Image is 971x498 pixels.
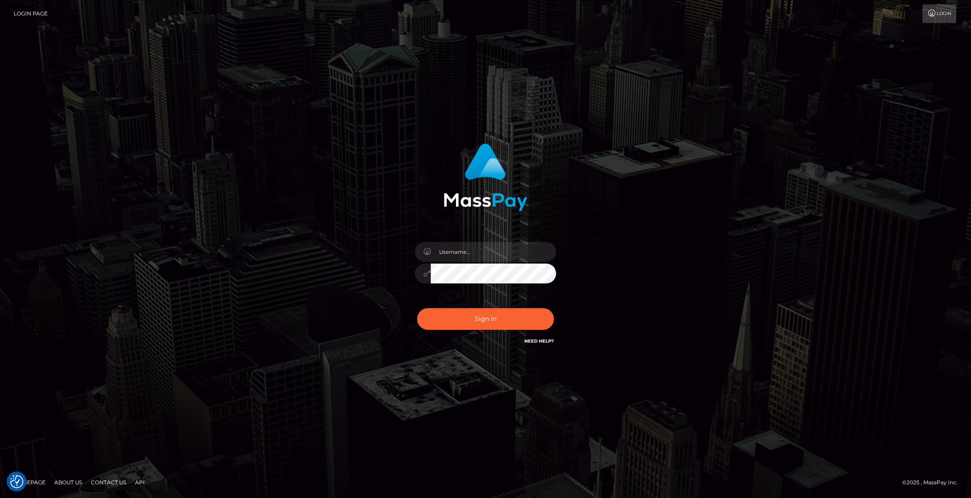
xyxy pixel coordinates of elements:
[10,475,23,488] button: Consent Preferences
[14,4,48,23] a: Login Page
[51,475,86,489] a: About Us
[10,475,49,489] a: Homepage
[444,143,527,211] img: MassPay Login
[524,338,554,344] a: Need Help?
[431,242,556,262] input: Username...
[417,308,554,330] button: Sign in
[132,475,148,489] a: API
[902,478,964,487] div: © 2025 , MassPay Inc.
[922,4,956,23] a: Login
[87,475,130,489] a: Contact Us
[10,475,23,488] img: Revisit consent button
